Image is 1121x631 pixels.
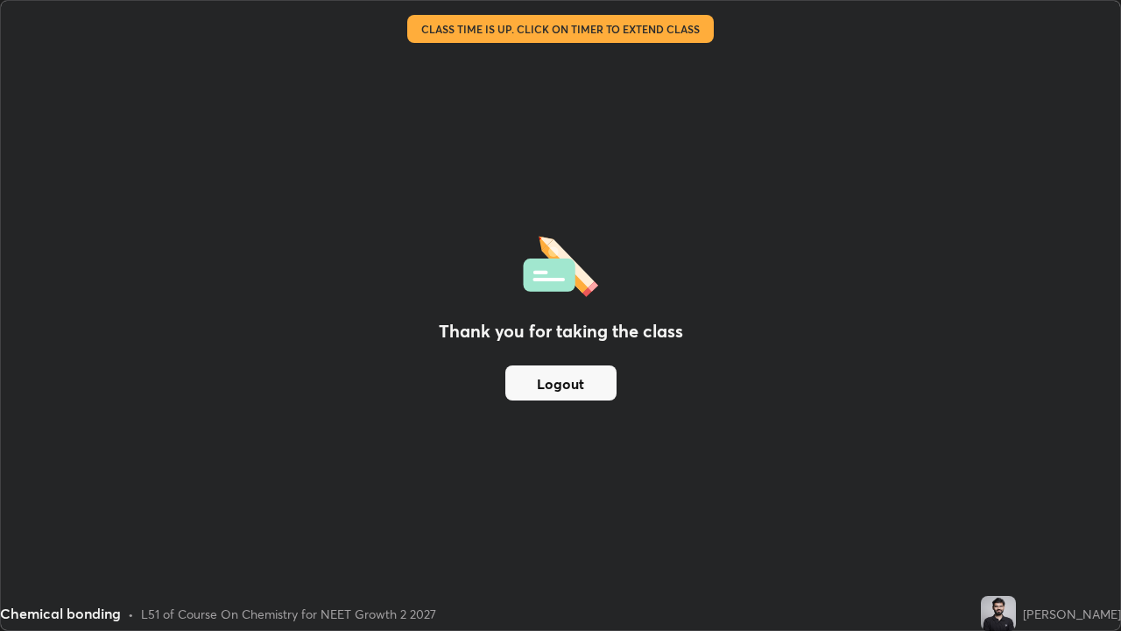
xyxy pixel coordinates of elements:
img: offlineFeedback.1438e8b3.svg [523,230,598,297]
button: Logout [505,365,617,401]
img: 0c83c29822bb4980a4694bc9a4022f43.jpg [981,596,1016,631]
div: [PERSON_NAME] [1023,605,1121,623]
div: L51 of Course On Chemistry for NEET Growth 2 2027 [141,605,436,623]
h2: Thank you for taking the class [439,318,683,344]
div: • [128,605,134,623]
